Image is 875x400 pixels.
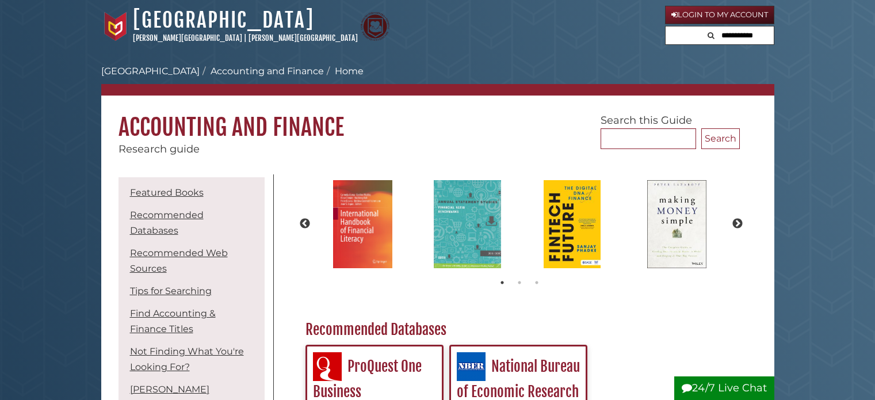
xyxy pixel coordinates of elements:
[299,218,311,230] button: Previous
[701,128,740,149] button: Search
[327,174,398,275] img: International Handbook of Financial Literacy
[361,12,389,41] img: Calvin Theological Seminary
[101,66,200,77] a: [GEOGRAPHIC_DATA]
[732,218,743,230] button: Next
[130,209,204,236] a: Recommended Databases
[130,247,228,274] a: Recommended Web Sources
[211,66,324,77] a: Accounting and Finance
[244,33,247,43] span: |
[101,96,774,142] h1: Accounting and Finance
[249,33,358,43] a: [PERSON_NAME][GEOGRAPHIC_DATA]
[496,277,508,288] button: 1 of 2
[130,187,204,198] a: Featured Books
[119,143,200,155] span: Research guide
[130,285,212,296] a: Tips for Searching
[665,6,774,24] a: Login to My Account
[428,174,507,275] img: RMA Annual Statement Studies
[538,174,606,275] img: FinTech Future
[130,346,244,372] a: Not Finding What You're Looking For?
[130,308,216,334] a: Find Accounting & Finance Titles
[300,321,740,339] h2: Recommended Databases
[531,277,542,288] button: 3 of 2
[101,64,774,96] nav: breadcrumb
[133,7,314,33] a: [GEOGRAPHIC_DATA]
[641,174,713,275] img: Making Money Simple
[130,384,209,395] a: [PERSON_NAME]
[133,33,242,43] a: [PERSON_NAME][GEOGRAPHIC_DATA]
[708,32,714,39] i: Search
[674,376,774,400] button: 24/7 Live Chat
[101,12,130,41] img: Calvin University
[514,277,525,288] button: 2 of 2
[704,26,718,42] button: Search
[324,64,364,78] li: Home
